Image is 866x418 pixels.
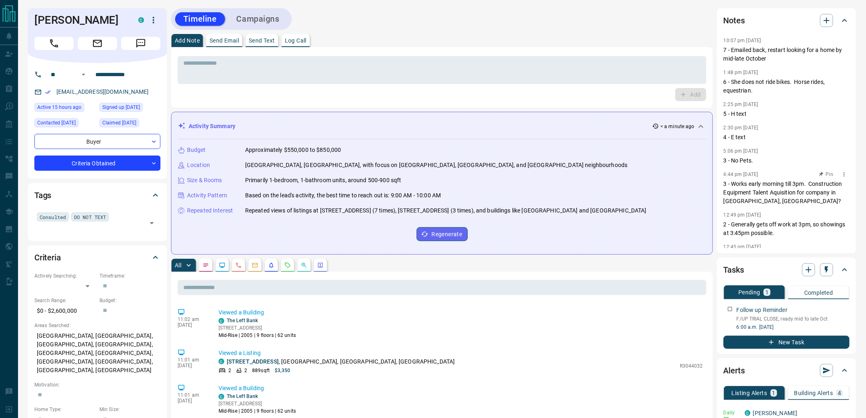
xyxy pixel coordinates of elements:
p: $3,350 [275,367,291,374]
p: 5 - H text [724,110,850,118]
div: Criteria Obtained [34,156,160,171]
p: 12:45 pm [DATE] [724,244,761,250]
div: condos.ca [745,410,751,416]
p: [DATE] [178,363,206,368]
p: Areas Searched: [34,322,160,329]
p: 889 sqft [252,367,270,374]
p: Repeated views of listings at [STREET_ADDRESS] (7 times), [STREET_ADDRESS] (3 times), and buildin... [245,206,647,215]
p: Activity Summary [189,122,235,131]
p: Home Type: [34,406,95,413]
h2: Tags [34,189,51,202]
h2: Tasks [724,263,744,276]
p: 4:44 pm [DATE] [724,172,758,177]
p: Location [187,161,210,169]
p: Mid-Rise | 2005 | 9 floors | 62 units [219,332,296,339]
div: Tags [34,185,160,205]
div: Fri Jan 03 2025 [99,118,160,130]
p: R3044032 [680,362,703,370]
p: 11:02 am [178,316,206,322]
div: Mon Jan 20 2025 [34,118,95,130]
button: Campaigns [228,12,288,26]
button: Open [79,70,88,79]
p: 11:01 am [178,357,206,363]
a: [PERSON_NAME] [753,410,798,416]
p: 2 [244,367,247,374]
span: Contacted [DATE] [37,119,76,127]
p: 4 [838,390,841,396]
p: Primarily 1-bedroom, 1-bathroom units, around 500-900 sqft [245,176,401,185]
svg: Notes [203,262,209,269]
p: Completed [804,290,833,296]
div: condos.ca [219,359,224,364]
h2: Notes [724,14,745,27]
h2: Alerts [724,364,745,377]
button: Open [146,217,158,229]
p: [GEOGRAPHIC_DATA], [GEOGRAPHIC_DATA], with focus on [GEOGRAPHIC_DATA], [GEOGRAPHIC_DATA], and [GE... [245,161,628,169]
p: Add Note [175,38,200,43]
p: 5:06 pm [DATE] [724,148,758,154]
div: Activity Summary< a minute ago [178,119,706,134]
p: Approximately $550,000 to $850,000 [245,146,341,154]
button: Regenerate [417,227,468,241]
svg: Opportunities [301,262,307,269]
button: Timeline [175,12,225,26]
p: [STREET_ADDRESS] [219,400,296,407]
div: Alerts [724,361,850,380]
span: Consulted [40,213,66,221]
p: 7 - Emailed back, restart looking for a home by mid-late October [724,46,850,63]
p: < a minute ago [661,123,695,130]
h2: Criteria [34,251,61,264]
p: 2 - Generally gets off work at 3pm, so showings at 3:45pm possible. [724,220,850,237]
p: Follow up Reminder [737,306,787,314]
p: 3 - Works early morning till 3pm. Construction Equipment Talent Aquisition for company in [GEOGRA... [724,180,850,206]
span: Call [34,37,74,50]
p: Budget: [99,297,160,304]
span: Email [78,37,117,50]
p: [DATE] [178,322,206,328]
p: Log Call [285,38,307,43]
svg: Calls [235,262,242,269]
a: [EMAIL_ADDRESS][DOMAIN_NAME] [56,88,149,95]
p: Viewed a Building [219,308,703,317]
button: Pin [814,171,838,178]
p: Viewed a Listing [219,349,703,357]
p: All [175,262,181,268]
svg: Requests [284,262,291,269]
svg: Lead Browsing Activity [219,262,226,269]
p: 11:01 am [178,392,206,398]
p: Listing Alerts [732,390,767,396]
p: Search Range: [34,297,95,304]
p: 2:25 pm [DATE] [724,102,758,107]
span: DO NOT TEXT [74,213,106,221]
p: 12:49 pm [DATE] [724,212,761,218]
a: The Left Bank [227,393,258,399]
p: Send Text [249,38,275,43]
span: Active 15 hours ago [37,103,81,111]
p: 2 [228,367,231,374]
div: condos.ca [219,394,224,400]
svg: Email Verified [45,89,51,95]
div: condos.ca [219,318,224,324]
p: Daily [724,409,740,416]
p: Viewed a Building [219,384,703,393]
p: Send Email [210,38,239,43]
p: Repeated Interest [187,206,233,215]
div: Criteria [34,248,160,267]
div: Notes [724,11,850,30]
p: 1:48 pm [DATE] [724,70,758,75]
p: Actively Searching: [34,272,95,280]
div: Buyer [34,134,160,149]
p: Activity Pattern [187,191,227,200]
p: 10:07 pm [DATE] [724,38,761,43]
p: , [GEOGRAPHIC_DATA], [GEOGRAPHIC_DATA], [GEOGRAPHIC_DATA] [227,357,455,366]
p: 6 - She does not ride bikes. Horse rides, equestrian. [724,78,850,95]
div: Sat Sep 13 2025 [34,103,95,114]
p: 2:30 pm [DATE] [724,125,758,131]
span: Message [121,37,160,50]
a: [STREET_ADDRESS] [227,358,279,365]
p: Mid-Rise | 2005 | 9 floors | 62 units [219,407,296,415]
p: [DATE] [178,398,206,404]
p: 1 [765,289,769,295]
a: The Left Bank [227,318,258,323]
div: condos.ca [138,17,144,23]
